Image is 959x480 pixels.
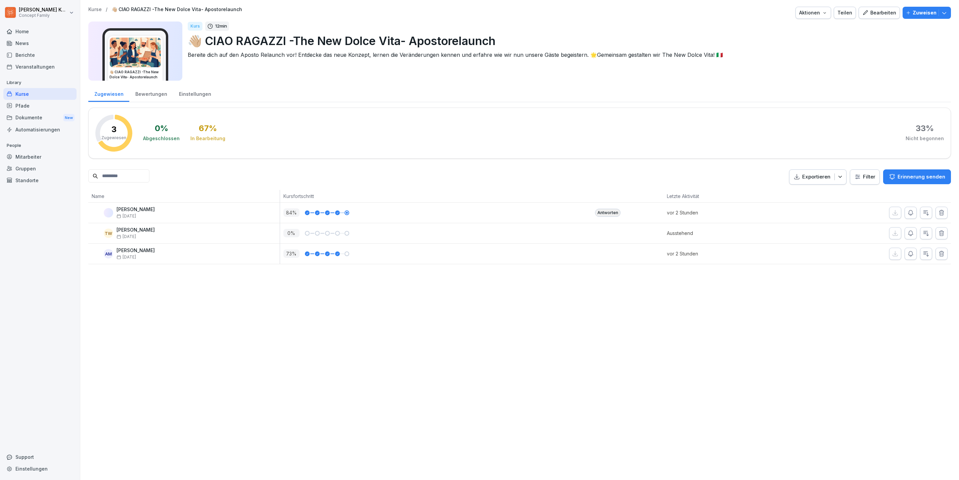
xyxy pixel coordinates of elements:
[883,169,951,184] button: Erinnerung senden
[595,209,621,217] div: Antworten
[859,7,900,19] button: Bearbeiten
[667,193,780,200] p: Letzte Aktivität
[283,229,300,237] p: 0 %
[283,193,516,200] p: Kursfortschritt
[3,140,77,151] p: People
[129,85,173,102] a: Bewertungen
[88,7,102,12] a: Kurse
[667,250,783,257] p: vor 2 Stunden
[3,163,77,174] a: Gruppen
[799,9,827,16] div: Aktionen
[913,9,937,16] p: Zuweisen
[802,173,830,181] p: Exportieren
[104,229,113,238] div: TW
[117,227,155,233] p: [PERSON_NAME]
[188,51,946,59] p: Bereite dich auf den Aposto Relaunch vor! Entdecke das neue Konzept, lernen die Veränderungen ken...
[215,23,227,30] p: 12 min
[188,32,946,49] p: 👋🏼 CIAO RAGAZZI -The New Dolce Vita- Apostorelaunch
[898,173,945,181] p: Erinnerung senden
[3,151,77,163] a: Mitarbeiter
[117,255,136,259] span: [DATE]
[109,70,161,80] h3: 👋🏼 CIAO RAGAZZI -The New Dolce Vita- Apostorelaunch
[101,135,126,141] p: Zugewiesen
[3,124,77,135] a: Automatisierungen
[3,37,77,49] a: News
[3,100,77,112] a: Pfade
[88,85,129,102] a: Zugewiesen
[111,125,117,133] p: 3
[106,7,107,12] p: /
[3,112,77,124] div: Dokumente
[117,234,136,239] span: [DATE]
[3,61,77,73] a: Veranstaltungen
[3,112,77,124] a: DokumenteNew
[906,135,944,142] div: Nicht begonnen
[104,249,113,258] div: AM
[190,135,225,142] div: In Bearbeitung
[283,249,300,258] p: 73 %
[3,49,77,61] a: Berichte
[173,85,217,102] a: Einstellungen
[92,193,276,200] p: Name
[667,230,783,237] p: Ausstehend
[104,208,113,217] img: ahyr4js7cjdukc2eap5hzxdw.png
[3,88,77,100] a: Kurse
[110,38,161,67] img: nd4b1tirm1npcr6pqfaw4ldb.png
[916,124,934,132] div: 33 %
[854,173,875,180] div: Filter
[117,214,136,218] span: [DATE]
[19,13,68,18] p: Concept Family
[789,169,847,185] button: Exportieren
[795,7,831,19] button: Aktionen
[850,170,879,184] button: Filter
[111,7,242,12] a: 👋🏼 CIAO RAGAZZI -The New Dolce Vita- Apostorelaunch
[862,9,896,16] div: Bearbeiten
[155,124,168,132] div: 0 %
[19,7,68,13] p: [PERSON_NAME] Komarov
[3,174,77,186] a: Standorte
[63,114,75,122] div: New
[283,208,300,217] p: 84 %
[117,207,155,212] p: [PERSON_NAME]
[188,22,202,31] div: Kurs
[903,7,951,19] button: Zuweisen
[3,77,77,88] p: Library
[3,463,77,475] a: Einstellungen
[143,135,180,142] div: Abgeschlossen
[199,124,217,132] div: 67 %
[3,26,77,37] a: Home
[837,9,852,16] div: Teilen
[3,451,77,463] div: Support
[834,7,856,19] button: Teilen
[667,209,783,216] p: vor 2 Stunden
[117,248,155,253] p: [PERSON_NAME]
